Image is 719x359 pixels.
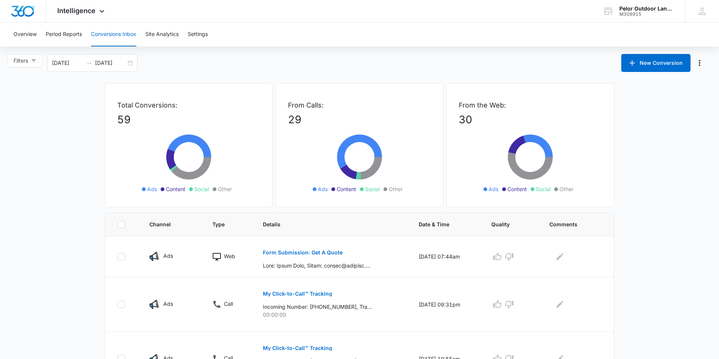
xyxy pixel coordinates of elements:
span: Ads [147,185,157,193]
button: Site Analytics [145,22,179,46]
span: Quality [491,220,520,228]
p: Incoming Number: [PHONE_NUMBER], Tracking Number: [PHONE_NUMBER], Ring To: [PHONE_NUMBER], Caller... [263,303,372,311]
p: 59 [117,112,260,127]
span: Comments [549,220,591,228]
p: Ads [163,300,173,308]
button: Edit Comments [554,251,566,263]
p: 30 [459,112,602,127]
span: Intelligence [57,7,95,15]
span: Filters [13,57,28,65]
div: account name [619,6,674,12]
span: Ads [489,185,498,193]
p: Lore: Ipsum Dolo, Sitam: consec@adipisc.eli, Seddo: 2211657985, Eiusmod: 7441 Temporin Utlabo, , ... [263,262,372,269]
span: swap-right [86,60,92,66]
span: Type [212,220,234,228]
span: Content [166,185,185,193]
p: Total Conversions: [117,100,260,110]
p: Web [224,252,235,260]
p: From the Web: [459,100,602,110]
span: Date & Time [419,220,463,228]
span: Other [389,185,403,193]
input: End date [95,59,126,67]
div: account id [619,12,674,17]
button: Period Reports [46,22,82,46]
span: Details [263,220,389,228]
p: 29 [288,112,431,127]
button: My Click-to-Call™ Tracking [263,339,332,357]
button: My Click-to-Call™ Tracking [263,285,332,303]
p: Ads [163,252,173,260]
span: Social [365,185,380,193]
span: Social [194,185,209,193]
td: [DATE] 07:44am [410,236,483,277]
button: Filters [7,54,42,67]
span: Other [218,185,232,193]
span: Ads [318,185,328,193]
button: Conversions Inbox [91,22,136,46]
td: [DATE] 09:31pm [410,277,483,332]
p: Call [224,300,233,308]
span: Channel [149,220,183,228]
span: to [86,60,92,66]
p: 00:00:00 [263,311,400,319]
button: Overview [13,22,37,46]
span: Social [536,185,550,193]
button: Form Submission: Get A Quote [263,244,343,262]
button: Manage Numbers [694,57,706,69]
input: Start date [52,59,83,67]
p: Form Submission: Get A Quote [263,250,343,255]
button: Settings [188,22,208,46]
p: From Calls: [288,100,431,110]
span: Content [337,185,356,193]
button: New Conversion [621,54,691,72]
p: My Click-to-Call™ Tracking [263,346,332,351]
span: Other [559,185,573,193]
span: Content [507,185,527,193]
button: Edit Comments [554,298,566,310]
p: My Click-to-Call™ Tracking [263,291,332,296]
